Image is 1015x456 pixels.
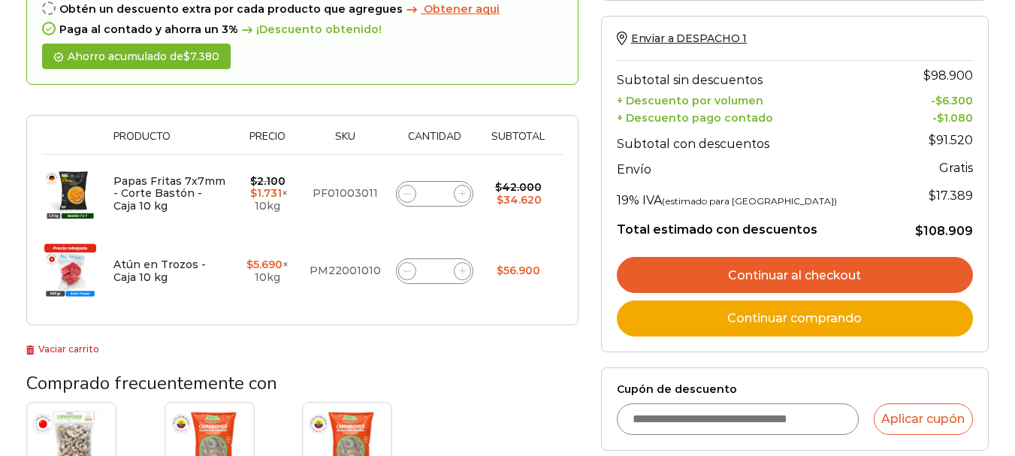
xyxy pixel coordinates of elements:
bdi: 98.900 [923,68,973,83]
span: $ [929,189,936,203]
td: PM22001010 [302,232,388,310]
bdi: 56.900 [497,264,540,277]
strong: Gratis [939,161,973,175]
bdi: 5.690 [246,258,282,271]
div: Paga al contado y ahorra un 3% [42,23,563,36]
span: Obtener aqui [424,2,500,16]
span: $ [497,264,503,277]
span: $ [937,111,944,125]
input: Product quantity [424,183,446,204]
a: Enviar a DESPACHO 1 [617,32,747,45]
th: Envío [617,155,891,181]
td: × 10kg [233,155,302,233]
td: - [891,107,973,125]
small: (estimado para [GEOGRAPHIC_DATA]) [662,195,837,207]
bdi: 7.380 [183,50,219,63]
th: Subtotal [481,131,555,154]
a: Atún en Trozos - Caja 10 kg [113,258,206,284]
span: $ [250,186,257,200]
span: $ [935,94,942,107]
span: ¡Descuento obtenido! [238,23,382,36]
input: Product quantity [424,261,446,282]
th: + Descuento pago contado [617,107,891,125]
th: Cantidad [388,131,481,154]
div: Obtén un descuento extra por cada producto que agregues [42,3,563,16]
bdi: 1.731 [250,186,282,200]
bdi: 2.100 [250,174,285,188]
a: Papas Fritas 7x7mm - Corte Bastón - Caja 10 kg [113,174,225,213]
button: Aplicar cupón [874,403,973,435]
div: Ahorro acumulado de [42,44,231,70]
span: $ [497,193,503,207]
a: Continuar comprando [617,300,973,337]
a: Obtener aqui [403,3,500,16]
span: $ [250,174,257,188]
th: + Descuento por volumen [617,91,891,108]
a: Continuar al checkout [617,257,973,293]
td: × 10kg [233,232,302,310]
th: Subtotal sin descuentos [617,61,891,91]
th: Producto [106,131,233,154]
bdi: 34.620 [497,193,542,207]
bdi: 6.300 [935,94,973,107]
bdi: 108.909 [915,224,973,238]
th: Subtotal con descuentos [617,125,891,155]
bdi: 42.000 [495,180,542,194]
span: $ [495,180,502,194]
th: Sku [302,131,388,154]
span: 17.389 [929,189,973,203]
a: Vaciar carrito [26,343,99,355]
td: PF01003011 [302,155,388,233]
td: - [891,91,973,108]
span: Comprado frecuentemente con [26,371,277,395]
span: $ [915,224,923,238]
span: Enviar a DESPACHO 1 [631,32,747,45]
th: Total estimado con descuentos [617,211,891,240]
bdi: 91.520 [929,133,973,147]
label: Cupón de descuento [617,383,973,396]
span: $ [929,133,936,147]
span: $ [246,258,253,271]
span: $ [183,50,190,63]
th: Precio [233,131,302,154]
bdi: 1.080 [937,111,973,125]
span: $ [923,68,931,83]
th: 19% IVA [617,181,891,211]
